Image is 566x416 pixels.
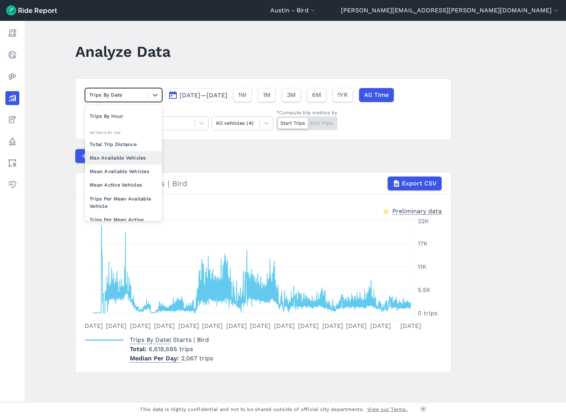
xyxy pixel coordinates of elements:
[5,113,19,127] a: Fees
[130,334,169,344] span: Trips By Date
[258,88,276,102] button: 1M
[85,213,162,234] div: Trips Per Mean Active Vehicle
[202,322,223,329] tspan: [DATE]
[5,48,19,62] a: Realtime
[85,165,162,178] div: Mean Available Vehicles
[250,322,271,329] tspan: [DATE]
[312,90,321,100] span: 6M
[130,322,151,329] tspan: [DATE]
[75,41,171,62] h1: Analyze Data
[5,91,19,105] a: Analyze
[418,263,427,270] tspan: 11K
[106,322,127,329] tspan: [DATE]
[418,240,428,247] tspan: 17K
[5,134,19,148] a: Policy
[149,345,193,353] span: 6,618,686 trips
[82,322,103,329] tspan: [DATE]
[364,90,389,100] span: All Time
[238,90,247,100] span: 1W
[130,336,209,343] span: | Starts | Bird
[5,178,19,192] a: Health
[298,322,319,329] tspan: [DATE]
[418,309,437,317] tspan: 0 trips
[165,88,230,102] button: [DATE]—[DATE]
[75,149,146,163] button: Compare Metrics
[85,192,162,213] div: Trips Per Mean Available Vehicle
[346,322,367,329] tspan: [DATE]
[130,354,213,363] p: 2,067 trips
[130,352,181,363] span: Median Per Day
[178,322,199,329] tspan: [DATE]
[341,6,560,15] button: [PERSON_NAME][EMAIL_ADDRESS][PERSON_NAME][DOMAIN_NAME]
[6,5,57,15] img: Ride Report
[5,156,19,170] a: Areas
[418,217,429,225] tspan: 22K
[392,207,442,215] div: Preliminary data
[154,322,175,329] tspan: [DATE]
[85,177,442,190] div: Trips By Date | Starts | Bird
[85,129,162,136] div: Metrics By Day
[287,90,296,100] span: 3M
[282,88,301,102] button: 3M
[402,179,437,188] span: Export CSV
[322,322,343,329] tspan: [DATE]
[180,92,227,99] span: [DATE]—[DATE]
[270,6,317,15] button: Austin - Bird
[400,322,421,329] tspan: [DATE]
[5,70,19,83] a: Heatmaps
[359,88,394,102] button: All Time
[274,322,295,329] tspan: [DATE]
[5,26,19,40] a: Report
[370,322,391,329] tspan: [DATE]
[367,406,408,413] a: View our Terms.
[332,88,353,102] button: 1YR
[85,138,162,151] div: Total Trip Distance
[276,109,337,116] div: *Compute trip metrics by
[85,151,162,165] div: Max Available Vehicles
[337,90,348,100] span: 1YR
[233,88,252,102] button: 1W
[130,345,149,353] span: Total
[85,178,162,192] div: Mean Active Vehicles
[307,88,326,102] button: 6M
[226,322,247,329] tspan: [DATE]
[263,90,271,100] span: 1M
[388,177,442,190] button: Export CSV
[85,109,162,123] div: Trips By Hour
[418,286,430,294] tspan: 5.5K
